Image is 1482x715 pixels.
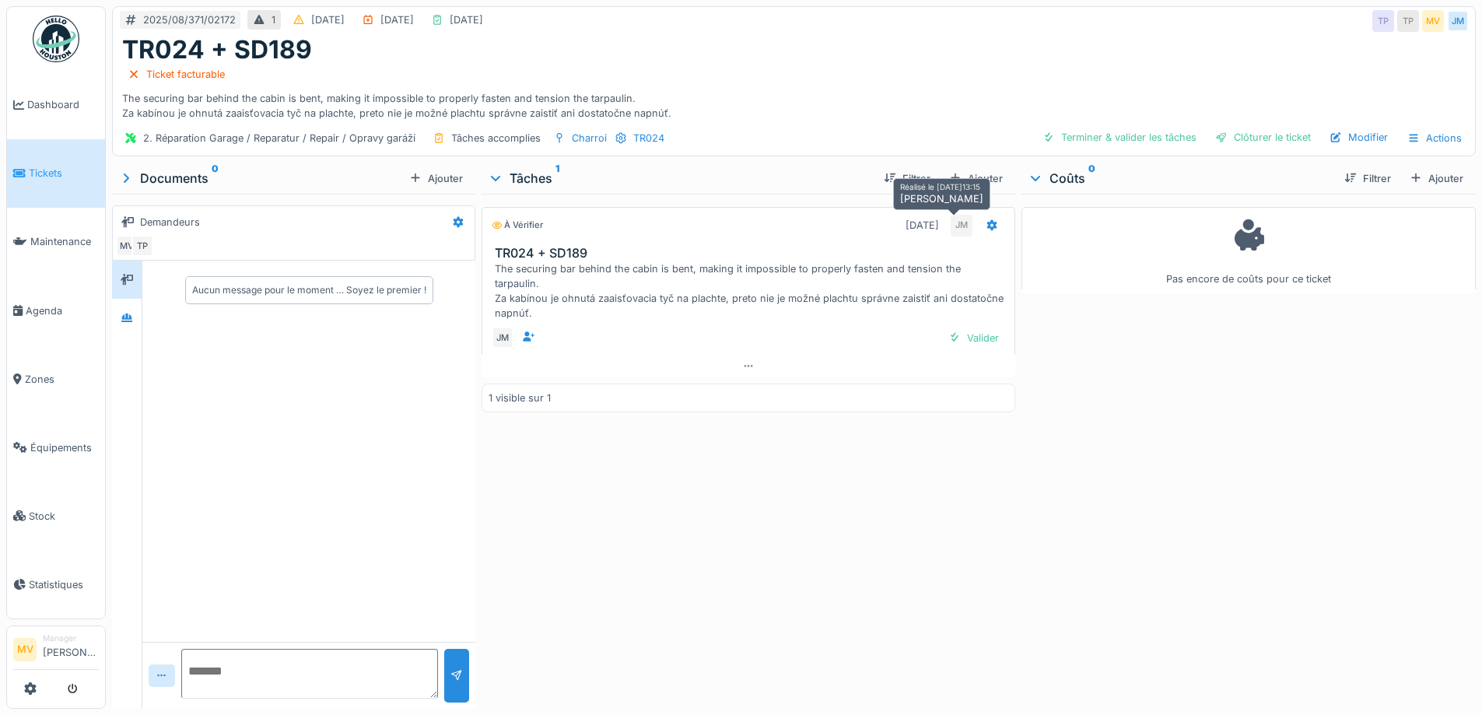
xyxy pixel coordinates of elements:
[122,65,1466,121] div: The securing bar behind the cabin is bent, making it impossible to properly fasten and tension th...
[29,166,99,181] span: Tickets
[272,12,275,27] div: 1
[1397,10,1419,32] div: TP
[1400,127,1469,149] div: Actions
[1372,10,1394,32] div: TP
[311,12,345,27] div: [DATE]
[489,391,551,405] div: 1 visible sur 1
[7,482,105,550] a: Stock
[7,345,105,413] a: Zones
[7,71,105,139] a: Dashboard
[7,413,105,482] a: Équipements
[7,208,105,276] a: Maintenance
[1338,168,1397,189] div: Filtrer
[492,327,513,349] div: JM
[380,12,414,27] div: [DATE]
[1422,10,1444,32] div: MV
[488,169,871,188] div: Tâches
[451,131,541,145] div: Tâches accomplies
[942,328,1005,349] div: Valider
[122,35,312,65] h1: TR024 + SD189
[893,178,990,210] div: [PERSON_NAME]
[572,131,607,145] div: Charroi
[116,235,138,257] div: MV
[29,577,99,592] span: Statistiques
[33,16,79,62] img: Badge_color-CXgf-gQk.svg
[7,550,105,619] a: Statistiques
[1447,10,1469,32] div: JM
[878,168,937,189] div: Filtrer
[495,246,1007,261] h3: TR024 + SD189
[495,261,1007,321] div: The securing bar behind the cabin is bent, making it impossible to properly fasten and tension th...
[906,218,939,233] div: [DATE]
[403,168,469,189] div: Ajouter
[951,215,972,237] div: JM
[555,169,559,188] sup: 1
[7,139,105,208] a: Tickets
[1036,127,1203,148] div: Terminer & valider les tâches
[143,12,236,27] div: 2025/08/371/02172
[192,283,426,297] div: Aucun message pour le moment … Soyez le premier !
[27,97,99,112] span: Dashboard
[900,182,983,191] h6: Réalisé le [DATE]13:15
[1028,169,1332,188] div: Coûts
[43,633,99,644] div: Manager
[13,638,37,661] li: MV
[118,169,403,188] div: Documents
[131,235,153,257] div: TP
[1088,169,1095,188] sup: 0
[7,276,105,345] a: Agenda
[492,219,543,232] div: À vérifier
[29,509,99,524] span: Stock
[1403,168,1470,189] div: Ajouter
[1209,127,1317,148] div: Clôturer le ticket
[140,215,200,230] div: Demandeurs
[30,234,99,249] span: Maintenance
[146,67,225,82] div: Ticket facturable
[1323,127,1394,148] div: Modifier
[26,303,99,318] span: Agenda
[30,440,99,455] span: Équipements
[212,169,219,188] sup: 0
[943,168,1009,189] div: Ajouter
[1032,214,1466,286] div: Pas encore de coûts pour ce ticket
[25,372,99,387] span: Zones
[450,12,483,27] div: [DATE]
[13,633,99,670] a: MV Manager[PERSON_NAME]
[43,633,99,666] li: [PERSON_NAME]
[143,131,415,145] div: 2. Réparation Garage / Reparatur / Repair / Opravy garáží
[633,131,664,145] div: TR024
